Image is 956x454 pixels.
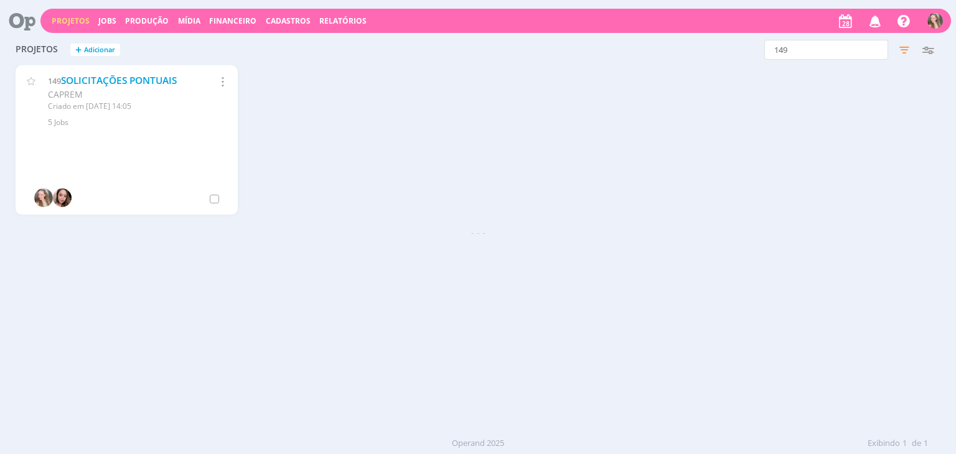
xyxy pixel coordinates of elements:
img: T [53,188,72,207]
span: CAPREM [48,88,83,100]
div: 5 Jobs [48,117,223,128]
div: Criado em [DATE] 14:05 [48,101,195,112]
button: Mídia [174,16,204,26]
span: Adicionar [84,46,115,54]
button: Produção [121,16,172,26]
button: Jobs [95,16,120,26]
button: Financeiro [205,16,260,26]
button: G [927,10,944,32]
span: de [912,437,921,450]
span: Cadastros [266,16,311,26]
a: SOLICITAÇÕES PONTUAIS [61,74,177,87]
a: Produção [125,16,169,26]
div: - - - [9,226,946,239]
button: +Adicionar [70,44,120,57]
a: Jobs [98,16,116,26]
a: Financeiro [209,16,256,26]
img: G [927,13,943,29]
button: Projetos [48,16,93,26]
button: Cadastros [262,16,314,26]
span: 1 [924,437,928,450]
span: 1 [902,437,907,450]
span: + [75,44,82,57]
a: Mídia [178,16,200,26]
span: 149 [48,75,61,86]
button: Relatórios [316,16,370,26]
img: G [34,188,53,207]
a: Projetos [52,16,90,26]
span: Projetos [16,44,58,55]
a: Relatórios [319,16,367,26]
span: Exibindo [868,437,900,450]
input: Busca [764,40,888,60]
